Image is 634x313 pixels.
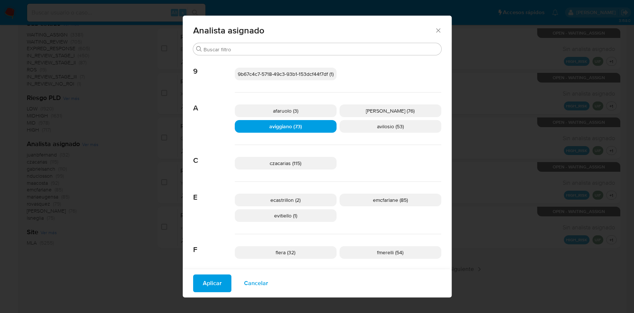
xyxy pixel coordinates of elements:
div: evitiello (1) [235,209,336,222]
div: flera (32) [235,246,336,259]
span: afaruolo (3) [273,107,298,114]
span: ecastrillon (2) [270,196,300,204]
span: emcfarlane (85) [373,196,408,204]
span: 9 [193,56,235,76]
div: [PERSON_NAME] (76) [339,104,441,117]
div: aviggiano (73) [235,120,336,133]
span: Analista asignado [193,26,435,35]
span: Cancelar [244,275,268,291]
button: Buscar [196,46,202,52]
span: Aplicar [203,275,222,291]
div: fmerelli (54) [339,246,441,259]
span: [PERSON_NAME] (76) [366,107,414,114]
div: 9b67c4c7-5718-49c3-93b1-153dcf44f7df (1) [235,68,336,80]
div: ecastrillon (2) [235,194,336,206]
span: 9b67c4c7-5718-49c3-93b1-153dcf44f7df (1) [238,70,334,78]
span: fmerelli (54) [377,249,403,256]
span: E [193,182,235,202]
span: F [193,234,235,254]
button: Aplicar [193,274,231,292]
div: afaruolo (3) [235,104,336,117]
span: C [193,145,235,165]
input: Buscar filtro [204,46,438,53]
span: aviggiano (73) [269,123,302,130]
span: flera (32) [276,249,295,256]
span: avilosio (53) [377,123,404,130]
button: Cancelar [234,274,278,292]
span: czacarias (115) [270,159,301,167]
div: avilosio (53) [339,120,441,133]
div: emcfarlane (85) [339,194,441,206]
span: evitiello (1) [274,212,297,219]
div: czacarias (115) [235,157,336,170]
button: Cerrar [435,27,441,33]
span: A [193,93,235,113]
